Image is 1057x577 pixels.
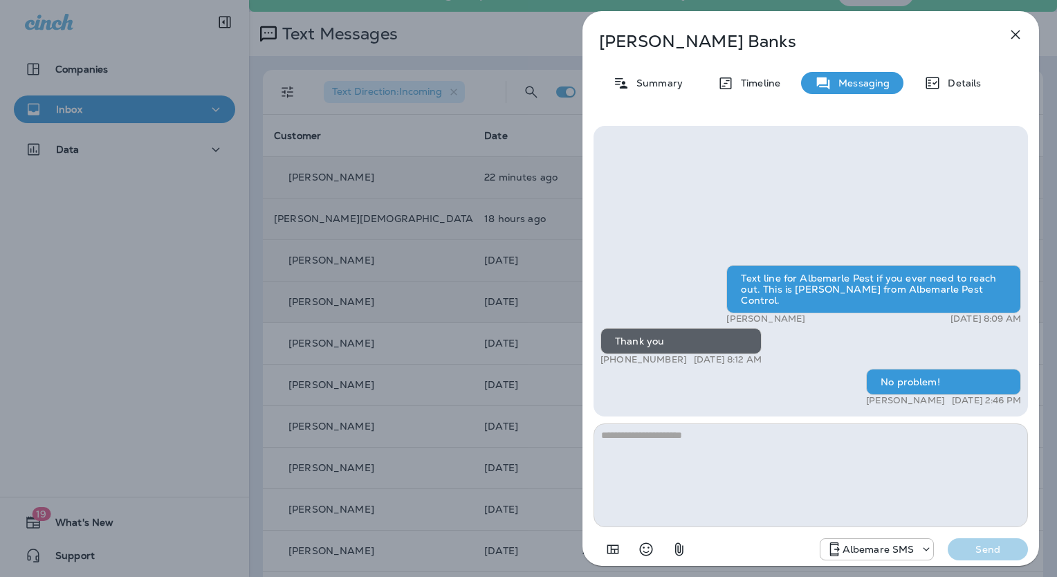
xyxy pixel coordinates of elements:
[599,32,977,51] p: [PERSON_NAME] Banks
[941,77,981,89] p: Details
[600,354,687,365] p: [PHONE_NUMBER]
[726,313,805,324] p: [PERSON_NAME]
[866,369,1021,395] div: No problem!
[952,395,1021,406] p: [DATE] 2:46 PM
[831,77,890,89] p: Messaging
[632,535,660,563] button: Select an emoji
[843,544,914,555] p: Albemare SMS
[629,77,683,89] p: Summary
[866,395,945,406] p: [PERSON_NAME]
[600,328,762,354] div: Thank you
[950,313,1021,324] p: [DATE] 8:09 AM
[694,354,762,365] p: [DATE] 8:12 AM
[726,265,1021,313] div: Text line for Albemarle Pest if you ever need to reach out. This is [PERSON_NAME] from Albemarle ...
[734,77,780,89] p: Timeline
[599,535,627,563] button: Add in a premade template
[820,541,934,558] div: +1 (252) 600-3555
